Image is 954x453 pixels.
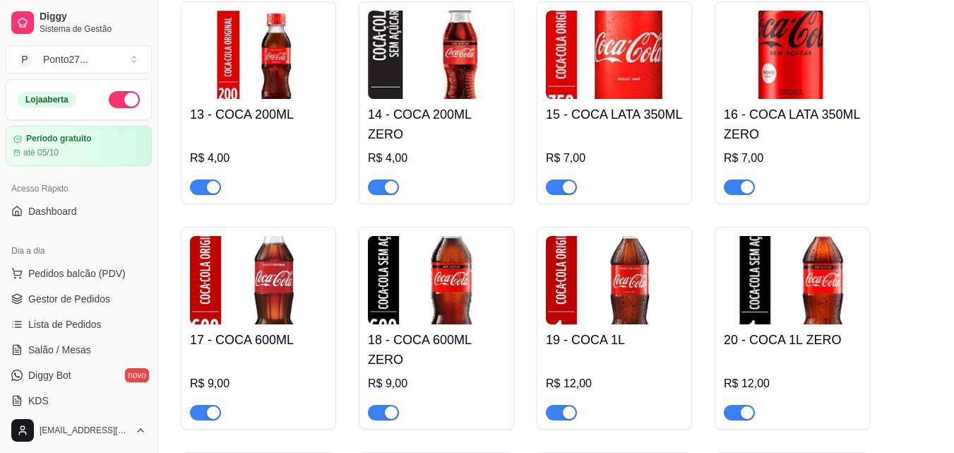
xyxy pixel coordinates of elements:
a: KDS [6,389,152,412]
div: R$ 7,00 [724,150,861,167]
img: product-image [190,236,327,324]
div: R$ 9,00 [190,375,327,392]
span: Lista de Pedidos [28,317,102,331]
span: Diggy Bot [28,368,71,382]
div: Acesso Rápido [6,177,152,200]
span: [EMAIL_ADDRESS][DOMAIN_NAME] [40,425,129,436]
h4: 20 - COCA 1L ZERO [724,330,861,350]
span: Diggy [40,11,146,23]
a: Diggy Botnovo [6,364,152,387]
div: R$ 7,00 [546,150,683,167]
span: Dashboard [28,204,77,218]
span: Salão / Mesas [28,343,91,357]
a: Gestor de Pedidos [6,288,152,310]
div: Ponto27 ... [43,52,88,66]
span: Pedidos balcão (PDV) [28,266,126,281]
div: R$ 4,00 [368,150,505,167]
span: Gestor de Pedidos [28,292,110,306]
button: Select a team [6,45,152,73]
h4: 13 - COCA 200ML [190,105,327,124]
h4: 18 - COCA 600ML ZERO [368,330,505,370]
a: Dashboard [6,200,152,223]
button: Alterar Status [109,91,140,108]
div: Loja aberta [18,92,76,107]
span: KDS [28,394,49,408]
h4: 19 - COCA 1L [546,330,683,350]
span: Sistema de Gestão [40,23,146,35]
button: [EMAIL_ADDRESS][DOMAIN_NAME] [6,413,152,447]
h4: 14 - COCA 200ML ZERO [368,105,505,144]
article: Período gratuito [26,134,92,144]
article: até 05/10 [23,147,59,158]
h4: 17 - COCA 600ML [190,330,327,350]
span: P [18,52,32,66]
img: product-image [546,236,683,324]
div: R$ 12,00 [546,375,683,392]
div: R$ 4,00 [190,150,327,167]
img: product-image [724,236,861,324]
img: product-image [190,11,327,99]
a: DiggySistema de Gestão [6,6,152,40]
img: product-image [724,11,861,99]
button: Pedidos balcão (PDV) [6,262,152,285]
a: Período gratuitoaté 05/10 [6,126,152,166]
a: Salão / Mesas [6,339,152,361]
div: Dia a dia [6,240,152,262]
div: R$ 12,00 [724,375,861,392]
h4: 16 - COCA LATA 350ML ZERO [724,105,861,144]
h4: 15 - COCA LATA 350ML [546,105,683,124]
img: product-image [368,11,505,99]
img: product-image [546,11,683,99]
a: Lista de Pedidos [6,313,152,336]
img: product-image [368,236,505,324]
div: R$ 9,00 [368,375,505,392]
